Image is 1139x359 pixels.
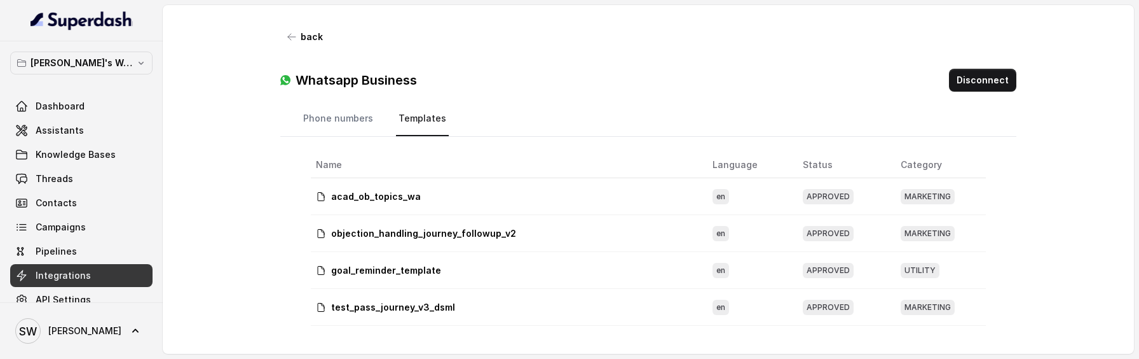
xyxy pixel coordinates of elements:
[713,226,729,241] span: en
[36,197,77,209] span: Contacts
[331,190,421,203] p: acad_ob_topics_wa
[311,152,702,178] th: Name
[803,189,854,204] span: APPROVED
[793,152,890,178] th: Status
[10,52,153,74] button: [PERSON_NAME]'s Workspace
[48,325,121,337] span: [PERSON_NAME]
[36,124,84,137] span: Assistants
[31,10,133,31] img: light.svg
[36,221,86,234] span: Campaigns
[280,75,290,85] img: whatsapp.f50b2aaae0bd8934e9105e63dc750668.svg
[803,300,854,315] span: APPROVED
[36,148,116,161] span: Knowledge Bases
[713,189,729,204] span: en
[296,71,417,89] h3: Whatsapp Business
[803,263,854,278] span: APPROVED
[10,95,153,118] a: Dashboard
[10,119,153,142] a: Assistants
[901,263,939,278] span: UTILITY
[10,288,153,311] a: API Settings
[331,227,516,240] p: objection_handling_journey_followup_v2
[10,192,153,215] a: Contacts
[36,100,85,113] span: Dashboard
[31,55,132,71] p: [PERSON_NAME]'s Workspace
[331,301,455,314] p: test_pass_journey_v3_dsml
[19,325,37,338] text: SW
[901,189,955,204] span: MARKETING
[901,226,955,241] span: MARKETING
[702,152,793,178] th: Language
[301,102,996,136] nav: Tabs
[36,245,77,258] span: Pipelines
[10,216,153,239] a: Campaigns
[901,300,955,315] span: MARKETING
[713,300,729,315] span: en
[10,240,153,263] a: Pipelines
[803,226,854,241] span: APPROVED
[301,102,376,136] a: Phone numbers
[713,263,729,278] span: en
[10,143,153,166] a: Knowledge Bases
[36,269,91,282] span: Integrations
[280,25,331,48] button: back
[10,313,153,349] a: [PERSON_NAME]
[890,152,986,178] th: Category
[396,102,449,136] a: Templates
[36,293,91,306] span: API Settings
[949,69,1016,92] button: Disconnect
[10,167,153,190] a: Threads
[331,264,441,277] p: goal_reminder_template
[36,172,73,185] span: Threads
[10,264,153,287] a: Integrations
